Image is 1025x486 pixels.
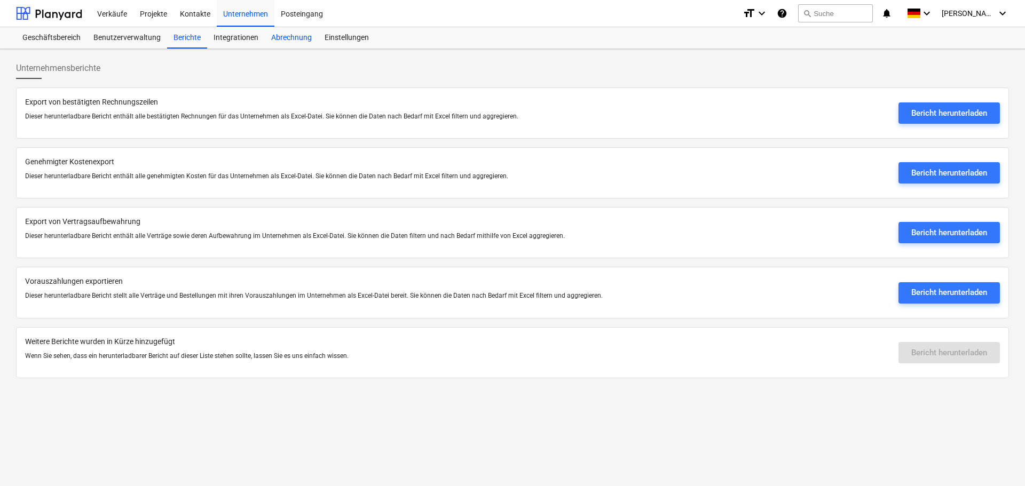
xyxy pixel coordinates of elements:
div: Bericht herunterladen [911,226,987,240]
i: notifications [881,7,892,20]
button: Bericht herunterladen [898,282,1000,304]
a: Berichte [167,27,207,49]
i: Wissensbasis [777,7,787,20]
p: Dieser herunterladbare Bericht enthält alle genehmigten Kosten für das Unternehmen als Excel-Date... [25,172,890,181]
a: Geschäftsbereich [16,27,87,49]
a: Abrechnung [265,27,318,49]
button: Bericht herunterladen [898,162,1000,184]
span: search [803,9,811,18]
p: Export von Vertragsaufbewahrung [25,216,890,227]
a: Benutzerverwaltung [87,27,167,49]
p: Wenn Sie sehen, dass ein herunterladbarer Bericht auf dieser Liste stehen sollte, lassen Sie es u... [25,352,890,361]
a: Einstellungen [318,27,375,49]
span: Unternehmensberichte [16,62,100,75]
p: Dieser herunterladbare Bericht enthält alle Verträge sowie deren Aufbewahrung im Unternehmen als ... [25,232,890,241]
button: Suche [798,4,873,22]
p: Dieser herunterladbare Bericht stellt alle Verträge und Bestellungen mit ihren Vorauszahlungen im... [25,291,890,300]
p: Export von bestätigten Rechnungszeilen [25,97,890,108]
i: format_size [743,7,755,20]
p: Genehmigter Kostenexport [25,156,890,168]
i: keyboard_arrow_down [755,7,768,20]
i: keyboard_arrow_down [996,7,1009,20]
button: Bericht herunterladen [898,222,1000,243]
a: Integrationen [207,27,265,49]
p: Dieser herunterladbare Bericht enthält alle bestätigten Rechnungen für das Unternehmen als Excel-... [25,112,890,121]
p: Weitere Berichte wurden in Kürze hinzugefügt [25,336,890,347]
div: Bericht herunterladen [911,285,987,299]
button: Bericht herunterladen [898,102,1000,124]
p: Vorauszahlungen exportieren [25,276,890,287]
div: Bericht herunterladen [911,106,987,120]
i: keyboard_arrow_down [920,7,933,20]
span: [PERSON_NAME] [942,9,995,18]
div: Bericht herunterladen [911,166,987,180]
